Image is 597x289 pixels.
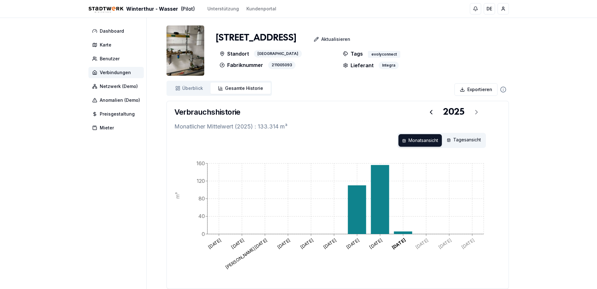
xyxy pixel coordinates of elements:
[88,81,146,92] a: Netzwerk (Demo)
[254,50,302,58] div: [GEOGRAPHIC_DATA]
[100,111,135,117] span: Preisgestaltung
[484,3,495,14] button: DE
[321,36,350,42] p: Aktualisieren
[174,107,240,117] h3: Verbrauchshistorie
[391,237,406,250] text: [DATE]
[368,51,400,58] div: evolyconnect
[379,62,399,69] div: Integra
[345,237,360,250] text: [DATE]
[182,85,203,91] span: Überblick
[100,28,124,34] span: Dashboard
[296,33,355,46] a: Aktualisieren
[220,61,263,69] p: Fabriknummer
[199,195,205,202] tspan: 80
[88,25,146,37] a: Dashboard
[181,5,195,13] span: (Pilot)
[443,106,465,118] div: 2025
[246,6,276,12] a: Kundenportal
[88,108,146,120] a: Preisgestaltung
[398,134,442,147] div: Monatsansicht
[88,67,146,78] a: Verbindungen
[216,32,296,44] h1: [STREET_ADDRESS]
[343,50,363,58] p: Tags
[368,237,383,250] text: [DATE]
[88,39,146,51] a: Karte
[487,6,492,12] span: DE
[100,125,114,131] span: Mieter
[197,178,205,184] tspan: 120
[268,61,296,69] div: 211005093
[100,97,140,103] span: Anomalien (Demo)
[225,85,263,91] span: Gesamte Historie
[88,95,146,106] a: Anomalien (Demo)
[454,83,498,96] button: Exportieren
[443,134,485,147] div: Tagesansicht
[88,122,146,134] a: Mieter
[88,53,146,64] a: Benutzer
[196,160,205,166] tspan: 160
[198,213,205,219] tspan: 40
[343,62,374,69] p: Lieferant
[207,6,239,12] a: Unterstützung
[168,83,211,94] a: Überblick
[211,83,271,94] a: Gesamte Historie
[100,56,120,62] span: Benutzer
[174,122,501,131] p: Monatlicher Mittelwert (2025) : 133.314 m³
[100,42,111,48] span: Karte
[126,5,178,13] span: Winterthur - Wasser
[100,69,131,76] span: Verbindungen
[220,50,249,58] p: Standort
[202,231,205,237] tspan: 0
[174,192,180,199] tspan: m³
[166,25,204,76] img: unit Image
[100,83,138,90] span: Netzwerk (Demo)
